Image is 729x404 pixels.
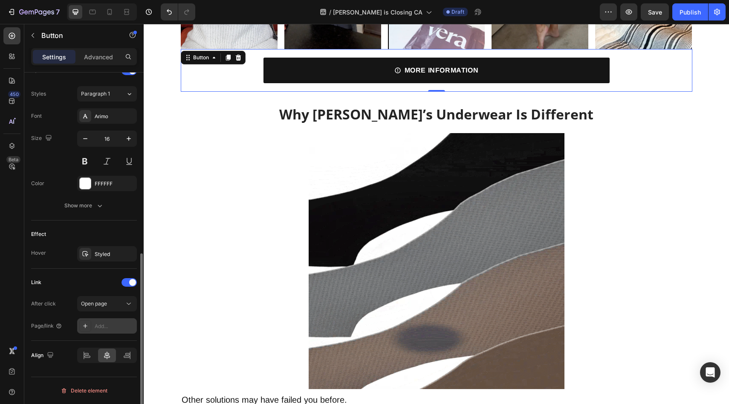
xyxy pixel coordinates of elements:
p: Button [41,30,114,41]
button: Delete element [31,384,137,398]
strong: MORE INFORMATION [261,43,335,50]
div: Align [31,350,55,361]
img: gempages_578454126820590203-3fc41b7c-9af3-47fb-b49d-fa5215431b0a.webp [165,109,421,365]
p: Settings [42,52,66,61]
div: Delete element [61,386,107,396]
p: Advanced [84,52,113,61]
span: / [329,8,331,17]
div: Page/link [31,322,62,330]
p: 7 [56,7,60,17]
span: Other solutions may have failed you before. [38,371,203,381]
div: Font [31,112,42,120]
button: 7 [3,3,64,20]
div: Styled [95,250,135,258]
span: Open page [81,300,107,307]
strong: Why [PERSON_NAME]’s Underwear Is Different [136,81,450,99]
div: Link [31,279,41,286]
iframe: Design area [144,24,729,404]
div: After click [31,300,56,308]
div: Styles [31,90,46,98]
span: [PERSON_NAME] is Closing CA [333,8,422,17]
div: Beta [6,156,20,163]
div: Size [31,133,54,144]
div: FFFFFF [95,180,135,188]
span: Save [648,9,662,16]
div: Button [48,30,67,38]
button: Save [641,3,669,20]
div: Hover [31,249,46,257]
span: Paragraph 1 [81,90,110,98]
div: Open Intercom Messenger [700,362,720,383]
div: Undo/Redo [161,3,195,20]
div: Show more [64,201,104,210]
div: Color [31,180,44,187]
button: Paragraph 1 [77,86,137,102]
button: Show more [31,198,137,213]
div: Add... [95,323,135,330]
span: Draft [451,8,464,16]
button: Open page [77,296,137,311]
div: 450 [8,91,20,98]
div: Publish [680,8,701,17]
div: Effect [31,230,46,238]
button: Publish [672,3,708,20]
div: Arimo [95,113,135,120]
